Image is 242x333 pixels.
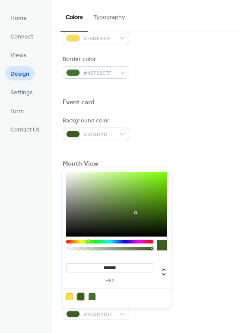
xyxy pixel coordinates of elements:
[10,125,40,134] span: Contact Us
[63,160,99,169] div: Month View
[10,88,33,97] span: Settings
[63,55,127,64] div: Border color
[5,122,45,136] a: Contact Us
[63,116,127,125] div: Background color
[5,66,35,80] a: Design
[83,130,115,139] span: #3C5D1D
[5,10,32,25] a: Home
[77,293,84,300] div: rgb(60, 93, 29)
[5,103,29,118] a: Form
[5,85,38,99] a: Settings
[10,14,27,23] span: Home
[5,48,32,62] a: Views
[89,293,96,300] div: rgb(67, 115, 46)
[10,70,29,79] span: Design
[10,107,24,116] span: Form
[83,69,115,78] span: #43732EFF
[83,34,115,43] span: #FADF4BFF
[10,32,33,42] span: Connect
[5,29,38,43] a: Connect
[10,51,26,60] span: Views
[66,279,153,283] label: hex
[83,310,115,319] span: #3C5D1DFF
[66,293,73,300] div: rgb(250, 223, 75)
[63,98,95,107] div: Event card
